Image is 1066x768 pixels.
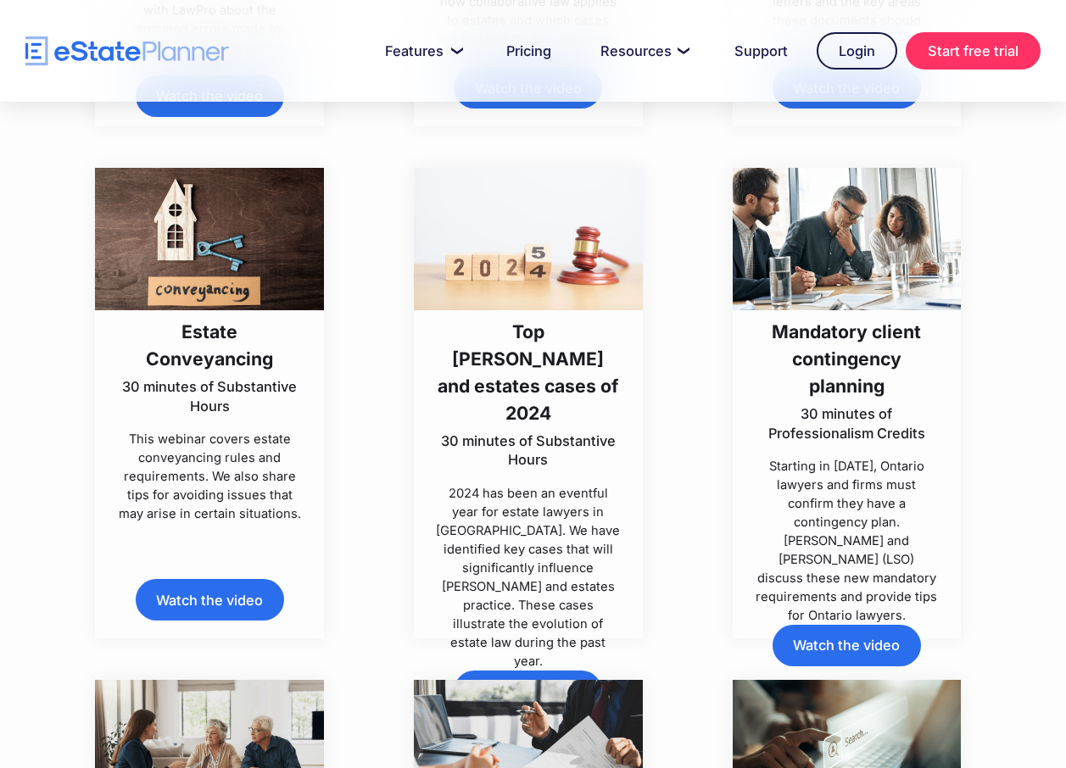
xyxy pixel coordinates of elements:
p: 30 minutes of Professionalism Credits [755,404,939,443]
p: 30 minutes of Substantive Hours [436,431,620,470]
p: 30 minutes of Substantive Hours [118,377,302,416]
p: Starting in [DATE], Ontario lawyers and firms must confirm they have a contingency plan. [PERSON_... [755,457,939,625]
a: Mandatory client contingency planning30 minutes of Professionalism CreditsStarting in [DATE], Ont... [733,168,962,626]
a: Resources [580,34,706,68]
a: Estate Conveyancing30 minutes of Substantive HoursThis webinar covers estate conveyancing rules a... [95,168,324,524]
a: Top [PERSON_NAME] and estates cases of 202430 minutes of Substantive Hours2024 has been an eventf... [414,168,643,671]
a: Start free trial [906,32,1041,70]
h3: Estate Conveyancing [118,319,302,373]
a: Support [714,34,808,68]
h3: Top [PERSON_NAME] and estates cases of 2024 [436,319,620,426]
h3: Mandatory client contingency planning [755,319,939,399]
p: 2024 has been an eventful year for estate lawyers in [GEOGRAPHIC_DATA]. We have identified key ca... [436,484,620,671]
a: Features [365,34,477,68]
a: Watch the video [773,625,921,666]
a: Watch the video [136,579,284,621]
a: home [25,36,229,66]
a: Login [817,32,897,70]
a: Pricing [486,34,572,68]
p: This webinar covers estate conveyancing rules and requirements. We also share tips for avoiding i... [118,430,302,523]
a: Watch the video [454,671,602,712]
